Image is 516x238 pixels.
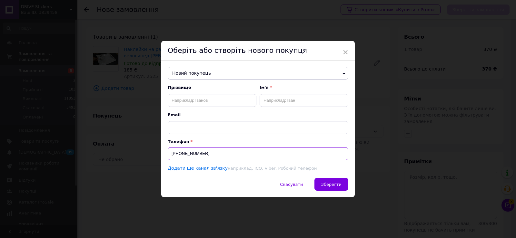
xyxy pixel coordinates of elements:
[260,94,348,107] input: Наприклад: Іван
[273,178,310,191] button: Скасувати
[168,67,348,80] span: Новий покупець
[260,85,348,90] span: Ім'я
[342,47,348,58] span: ×
[168,112,348,118] span: Email
[314,178,348,191] button: Зберегти
[168,147,348,160] input: +38 096 0000000
[228,166,317,171] span: наприклад, ICQ, Viber, Робочий телефон
[321,182,342,187] span: Зберегти
[168,139,348,144] p: Телефон
[168,94,256,107] input: Наприклад: Іванов
[168,85,256,90] span: Прізвище
[280,182,303,187] span: Скасувати
[168,166,228,171] a: Додати ще канал зв'язку
[161,41,355,61] div: Оберіть або створіть нового покупця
